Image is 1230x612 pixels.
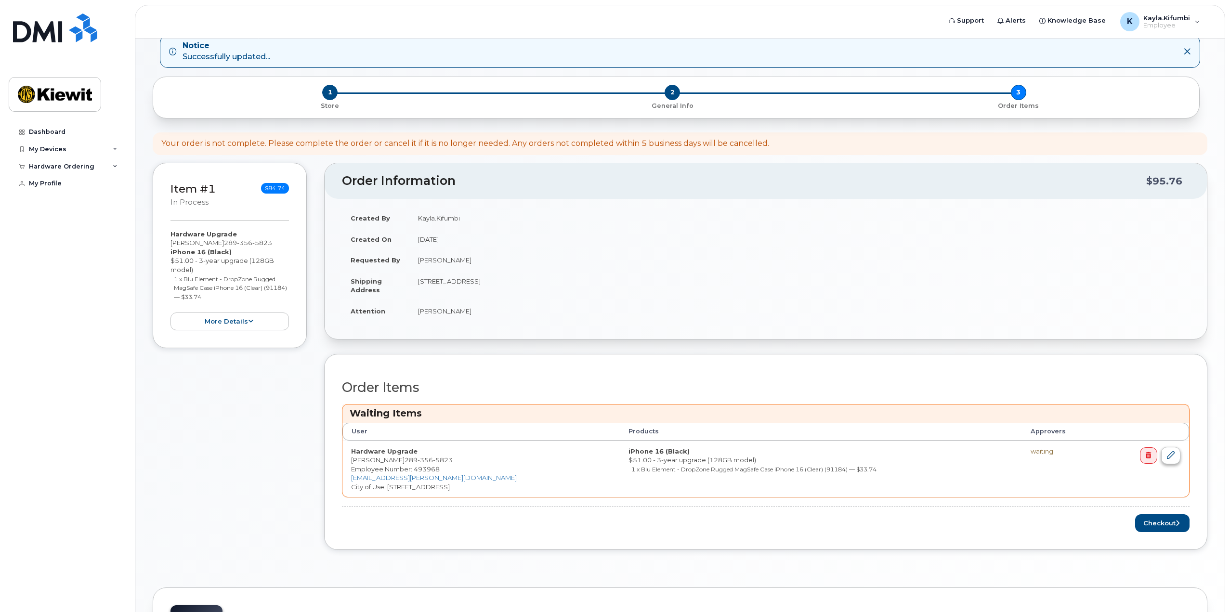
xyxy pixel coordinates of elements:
div: Kayla.Kifumbi [1113,12,1207,31]
small: in process [170,198,209,207]
td: [PERSON_NAME] [409,249,1190,271]
h3: Waiting Items [350,407,1182,420]
small: 1 x Blu Element - DropZone Rugged MagSafe Case iPhone 16 (Clear) (91184) — $33.74 [174,275,287,300]
a: [EMAIL_ADDRESS][PERSON_NAME][DOMAIN_NAME] [351,474,517,482]
span: Knowledge Base [1047,16,1106,26]
a: 2 General Info [499,100,846,110]
p: General Info [503,102,842,110]
span: Kayla.Kifumbi [1143,14,1190,22]
span: 289 [224,239,272,247]
h2: Order Items [342,380,1190,395]
th: Approvers [1022,423,1101,440]
a: Alerts [991,11,1033,30]
th: Products [620,423,1022,440]
span: 356 [237,239,252,247]
strong: Created By [351,214,390,222]
span: 2 [665,85,680,100]
p: Store [165,102,496,110]
div: Successfully updated... [183,40,270,63]
div: waiting [1031,447,1093,456]
a: 1 Store [161,100,499,110]
td: [PERSON_NAME] City of Use: [STREET_ADDRESS] [342,441,620,497]
span: K [1127,16,1133,27]
div: [PERSON_NAME] $51.00 - 3-year upgrade (128GB model) [170,230,289,330]
span: 289 [405,456,453,464]
small: 1 x Blu Element - DropZone Rugged MagSafe Case iPhone 16 (Clear) (91184) — $33.74 [631,466,877,473]
button: Checkout [1135,514,1190,532]
h2: Order Information [342,174,1146,188]
td: $51.00 - 3-year upgrade (128GB model) [620,441,1022,497]
td: [DATE] [409,229,1190,250]
strong: Notice [183,40,270,52]
span: Support [957,16,984,26]
span: 356 [418,456,433,464]
span: Alerts [1006,16,1026,26]
span: 1 [322,85,338,100]
div: $95.76 [1146,172,1182,190]
iframe: Messenger Launcher [1188,570,1223,605]
strong: Hardware Upgrade [351,447,418,455]
td: Kayla.Kifumbi [409,208,1190,229]
a: Support [942,11,991,30]
strong: Hardware Upgrade [170,230,237,238]
a: Item #1 [170,182,216,195]
th: User [342,423,620,440]
td: [PERSON_NAME] [409,300,1190,322]
span: Employee [1143,22,1190,29]
span: 5823 [252,239,272,247]
span: 5823 [433,456,453,464]
strong: Attention [351,307,385,315]
strong: Requested By [351,256,400,264]
strong: iPhone 16 (Black) [170,248,232,256]
div: Your order is not complete. Please complete the order or cancel it if it is no longer needed. Any... [161,138,769,149]
button: more details [170,313,289,330]
strong: Shipping Address [351,277,382,294]
td: [STREET_ADDRESS] [409,271,1190,300]
span: $84.74 [261,183,289,194]
strong: iPhone 16 (Black) [628,447,690,455]
a: Knowledge Base [1033,11,1112,30]
strong: Created On [351,235,392,243]
span: Employee Number: 493968 [351,465,440,473]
